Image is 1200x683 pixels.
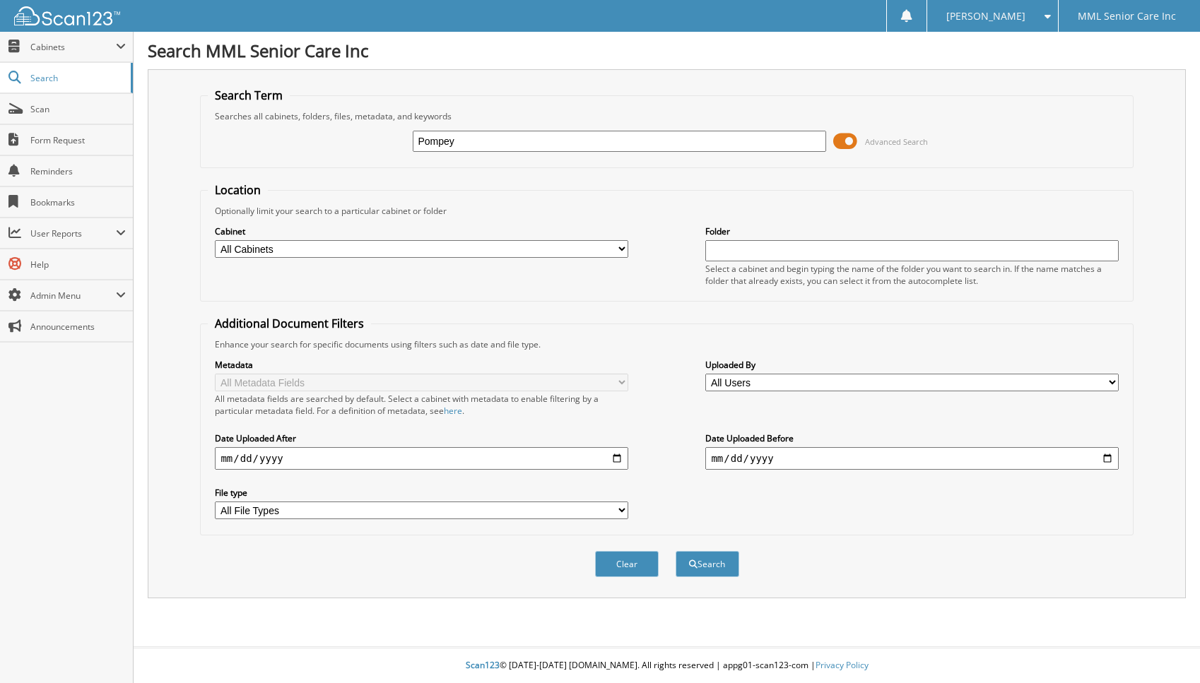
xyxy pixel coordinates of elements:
button: Clear [595,551,659,577]
legend: Location [208,182,268,198]
span: [PERSON_NAME] [946,12,1025,20]
label: File type [215,487,628,499]
div: All metadata fields are searched by default. Select a cabinet with metadata to enable filtering b... [215,393,628,417]
div: © [DATE]-[DATE] [DOMAIN_NAME]. All rights reserved | appg01-scan123-com | [134,648,1200,683]
iframe: Chat Widget [1129,615,1200,683]
span: Reminders [30,165,126,177]
div: Select a cabinet and begin typing the name of the folder you want to search in. If the name match... [705,263,1118,287]
legend: Search Term [208,88,290,103]
span: MML Senior Care Inc [1078,12,1176,20]
span: Help [30,259,126,271]
input: start [215,447,628,470]
label: Uploaded By [705,359,1118,371]
span: Bookmarks [30,196,126,208]
span: Scan123 [466,659,500,671]
div: Enhance your search for specific documents using filters such as date and file type. [208,338,1125,350]
div: Searches all cabinets, folders, files, metadata, and keywords [208,110,1125,122]
label: Date Uploaded After [215,432,628,444]
input: end [705,447,1118,470]
legend: Additional Document Filters [208,316,371,331]
div: Optionally limit your search to a particular cabinet or folder [208,205,1125,217]
img: scan123-logo-white.svg [14,6,120,25]
span: Advanced Search [865,136,928,147]
h1: Search MML Senior Care Inc [148,39,1186,62]
span: Admin Menu [30,290,116,302]
label: Folder [705,225,1118,237]
label: Metadata [215,359,628,371]
label: Cabinet [215,225,628,237]
span: Form Request [30,134,126,146]
label: Date Uploaded Before [705,432,1118,444]
a: here [444,405,462,417]
span: Scan [30,103,126,115]
span: Announcements [30,321,126,333]
span: Cabinets [30,41,116,53]
span: User Reports [30,227,116,239]
span: Search [30,72,124,84]
a: Privacy Policy [816,659,869,671]
button: Search [676,551,739,577]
